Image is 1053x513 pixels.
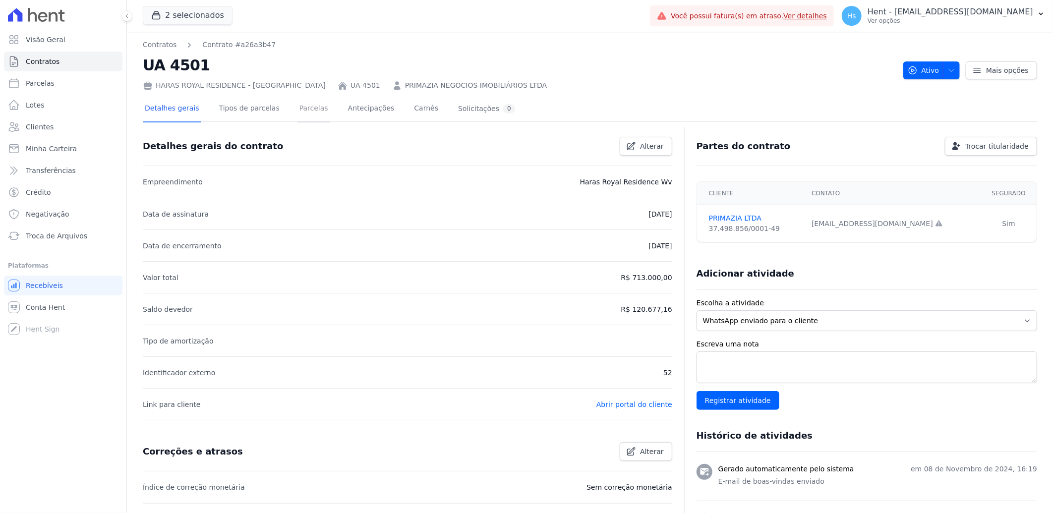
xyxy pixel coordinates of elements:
span: Parcelas [26,78,55,88]
p: [DATE] [648,240,672,252]
span: Lotes [26,100,45,110]
span: Mais opções [986,65,1029,75]
p: R$ 713.000,00 [621,272,672,284]
th: Cliente [697,182,806,205]
a: Ver detalhes [783,12,827,20]
span: Crédito [26,187,51,197]
span: Minha Carteira [26,144,77,154]
a: Crédito [4,182,122,202]
p: Valor total [143,272,178,284]
p: E-mail de boas-vindas enviado [718,476,1037,487]
nav: Breadcrumb [143,40,895,50]
span: Trocar titularidade [965,141,1029,151]
div: 37.498.856/0001-49 [709,224,800,234]
h3: Correções e atrasos [143,446,243,457]
th: Contato [806,182,981,205]
span: Clientes [26,122,54,132]
p: Tipo de amortização [143,335,214,347]
a: Clientes [4,117,122,137]
a: UA 4501 [351,80,380,91]
p: Sem correção monetária [586,481,672,493]
p: Índice de correção monetária [143,481,245,493]
a: Antecipações [346,96,397,122]
span: Alterar [640,141,664,151]
label: Escolha a atividade [697,298,1037,308]
a: Recebíveis [4,276,122,295]
nav: Breadcrumb [143,40,276,50]
div: [EMAIL_ADDRESS][DOMAIN_NAME] [812,219,975,229]
p: 52 [663,367,672,379]
a: Minha Carteira [4,139,122,159]
a: Contratos [4,52,122,71]
a: Conta Hent [4,297,122,317]
p: Identificador externo [143,367,215,379]
span: Visão Geral [26,35,65,45]
p: Ver opções [868,17,1033,25]
span: Você possui fatura(s) em atraso. [671,11,827,21]
h3: Partes do contrato [697,140,791,152]
h3: Adicionar atividade [697,268,794,280]
a: Abrir portal do cliente [596,400,672,408]
p: Saldo devedor [143,303,193,315]
a: PRIMAZIA LTDA [709,213,800,224]
span: Recebíveis [26,281,63,290]
p: em 08 de Novembro de 2024, 16:19 [911,464,1037,474]
p: Link para cliente [143,399,200,410]
p: Hent - [EMAIL_ADDRESS][DOMAIN_NAME] [868,7,1033,17]
p: [DATE] [648,208,672,220]
p: R$ 120.677,16 [621,303,672,315]
span: Hs [847,12,856,19]
a: Alterar [620,137,672,156]
div: Plataformas [8,260,118,272]
input: Registrar atividade [697,391,779,410]
th: Segurado [981,182,1037,205]
div: Solicitações [458,104,515,114]
a: Mais opções [966,61,1037,79]
a: Parcelas [4,73,122,93]
a: PRIMAZIA NEGOCIOS IMOBILIÁRIOS LTDA [405,80,547,91]
a: Contrato #a26a3b47 [202,40,276,50]
span: Troca de Arquivos [26,231,87,241]
td: Sim [981,205,1037,242]
span: Negativação [26,209,69,219]
a: Negativação [4,204,122,224]
h3: Gerado automaticamente pelo sistema [718,464,854,474]
a: Tipos de parcelas [217,96,282,122]
a: Lotes [4,95,122,115]
span: Contratos [26,57,59,66]
a: Carnês [412,96,440,122]
div: 0 [503,104,515,114]
span: Transferências [26,166,76,175]
span: Ativo [908,61,939,79]
a: Transferências [4,161,122,180]
span: Alterar [640,447,664,456]
a: Visão Geral [4,30,122,50]
h3: Histórico de atividades [697,430,813,442]
a: Trocar titularidade [945,137,1037,156]
h3: Detalhes gerais do contrato [143,140,283,152]
h2: UA 4501 [143,54,895,76]
a: Solicitações0 [456,96,517,122]
div: HARAS ROYAL RESIDENCE - [GEOGRAPHIC_DATA] [143,80,326,91]
button: 2 selecionados [143,6,233,25]
button: Ativo [903,61,960,79]
button: Hs Hent - [EMAIL_ADDRESS][DOMAIN_NAME] Ver opções [834,2,1053,30]
p: Empreendimento [143,176,203,188]
p: Haras Royal Residence Wv [580,176,672,188]
label: Escreva uma nota [697,339,1037,349]
p: Data de encerramento [143,240,222,252]
a: Detalhes gerais [143,96,201,122]
a: Contratos [143,40,176,50]
a: Troca de Arquivos [4,226,122,246]
a: Alterar [620,442,672,461]
span: Conta Hent [26,302,65,312]
a: Parcelas [297,96,330,122]
p: Data de assinatura [143,208,209,220]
